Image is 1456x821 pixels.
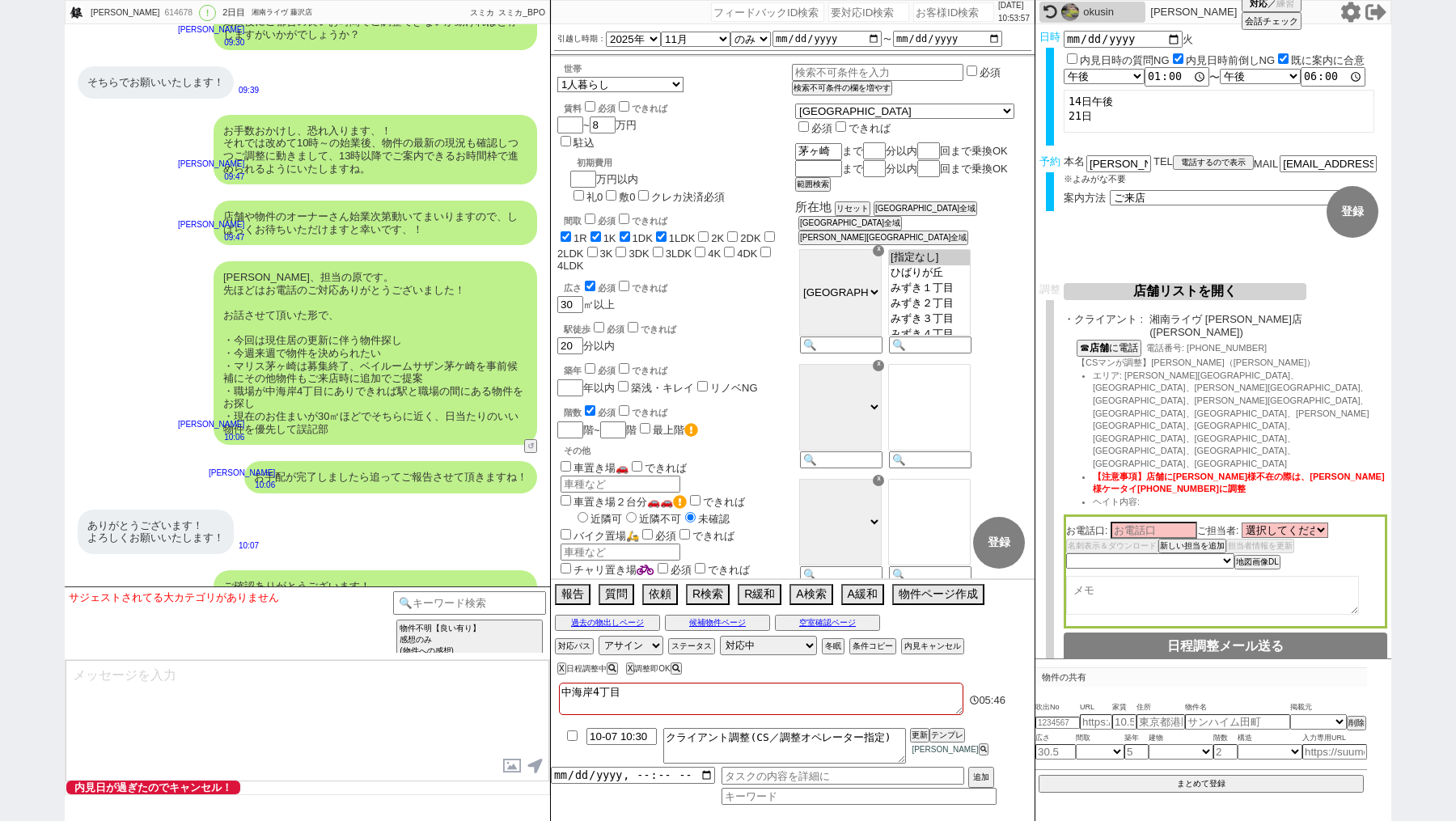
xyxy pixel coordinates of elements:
[1183,33,1193,45] span: 火
[557,32,606,45] label: 引越し時期：
[616,408,667,417] label: できれば
[393,591,546,615] input: 🔍キーワード検索
[1327,186,1378,238] button: 登録
[622,513,681,525] label: 近隣不可
[686,584,730,605] button: R検索
[598,216,616,226] span: 必須
[1080,701,1112,714] span: URL
[557,530,639,542] label: バイク置場🛵
[669,232,696,244] label: 1LDK
[561,476,680,493] input: 車種など
[570,150,725,205] div: 万円以内
[889,566,971,583] input: 🔍
[1245,15,1298,28] span: 会話チェック
[789,584,832,605] button: A検索
[557,361,792,396] div: 年以内
[1064,192,1106,204] span: 案内方法
[557,662,566,675] button: X
[1291,54,1365,66] label: 既に案内に合意
[1124,744,1149,760] input: 5
[1136,714,1185,730] input: 東京都港区海岸３
[889,265,970,281] option: ひばりが丘
[873,475,884,486] div: ☓
[599,584,634,605] button: 質問
[775,615,880,631] button: 空室確認ページ
[1035,732,1076,745] span: 広さ
[561,563,571,573] input: チャリ置き場
[679,529,690,540] input: できれば
[1093,497,1140,506] span: ヘイト内容:
[586,191,603,203] label: 礼0
[1039,155,1060,167] span: 予約
[209,467,275,480] p: [PERSON_NAME]
[1083,6,1141,19] div: okusin
[795,142,1028,160] div: まで 分以内
[1035,701,1080,714] span: 吹出No
[629,462,687,474] label: できれば
[557,462,629,474] label: 車置き場🚗
[883,35,891,44] label: 〜
[178,36,244,49] p: 09:30
[1093,472,1385,494] span: 【注意事項】店舗に[PERSON_NAME]様不在の際は、[PERSON_NAME]様ケータイ[PHONE_NUMBER]に調整
[1213,732,1238,745] span: 階数
[795,177,831,192] button: 範囲検索
[665,615,770,631] button: 候補物件ページ
[561,495,571,506] input: 車置き場２台分🚗🚗
[873,360,884,371] div: ☓
[828,2,909,22] input: 要対応ID検索
[708,248,721,260] label: 4K
[1080,714,1112,730] input: https://suumo.jp/chintai/jnc_000022489271
[178,218,244,231] p: [PERSON_NAME]
[889,336,971,353] input: 🔍
[901,638,964,654] button: 内見キャンセル
[1238,732,1302,745] span: 構造
[209,479,275,492] p: 10:06
[199,5,216,21] div: !
[1158,539,1226,553] button: 新しい担当を追加
[619,405,629,416] input: できれば
[711,2,824,22] input: フィードバックID検索
[711,232,724,244] label: 2K
[1302,744,1367,760] input: https://suumo.jp/chintai/jnc_000022489271
[910,745,978,754] span: [PERSON_NAME]
[629,248,649,260] label: 3DK
[973,517,1025,569] button: 登録
[792,81,892,95] button: 検索不可条件の欄を増やす
[1077,340,1141,357] button: ☎店舗に電話
[557,248,584,260] label: 2LDK
[836,121,846,132] input: できれば
[811,122,832,134] span: 必須
[557,496,687,508] label: 車置き場２台分🚗🚗
[889,451,971,468] input: 🔍
[619,101,629,112] input: できれば
[1035,744,1076,760] input: 30.5
[668,638,715,654] button: ステータス
[1093,370,1369,468] span: エリア: [PERSON_NAME][GEOGRAPHIC_DATA]、[GEOGRAPHIC_DATA]、[PERSON_NAME][GEOGRAPHIC_DATA]、[GEOGRAPHIC_...
[555,584,590,605] button: 報告
[722,788,997,805] input: キーワード
[1226,539,1294,553] button: 担当者情報を更新
[619,191,635,203] label: 敷0
[561,461,571,472] input: 車置き場🚗
[396,620,543,660] button: 物件不明【良い有り】 感想のみ (物件への感想)
[800,451,882,468] input: 🔍
[214,115,537,184] div: お手数おかけし、恐れ入ります、！ それでは改めて10時～の始業後、物件の最新の現況も確認しつつご調整に動きまして、13時以降でご案内できるお時間枠で進められるようにいたしますね。
[800,336,882,353] input: 🔍
[822,638,844,654] button: 冬眠
[632,461,642,472] input: できれば
[600,248,613,260] label: 3K
[574,137,595,149] label: 駐込
[598,366,616,375] span: 必須
[685,512,696,523] input: 未確認
[1242,12,1302,30] button: 会話チェック
[564,320,792,336] div: 駅徒歩
[1186,54,1276,66] label: 内見日時前倒しNG
[78,66,234,99] div: そちらでお願いいたします！
[841,584,884,605] button: A緩和
[1066,539,1158,553] button: 名刺表示＆ダウンロード
[687,496,745,508] label: できれば
[564,63,792,75] div: 世帯
[178,431,244,444] p: 10:06
[792,64,963,81] input: 検索不可条件を入力
[676,530,734,542] label: できれば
